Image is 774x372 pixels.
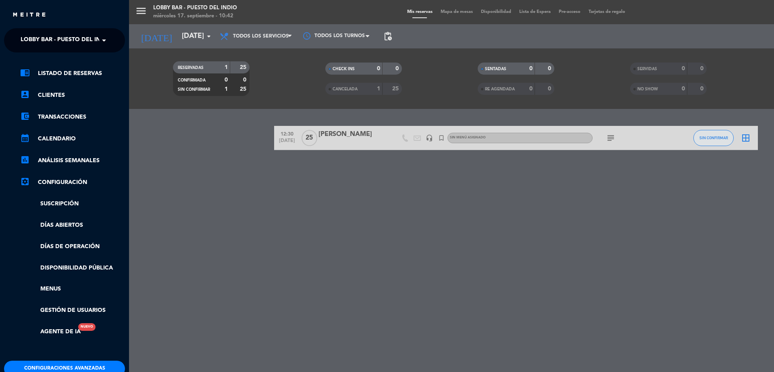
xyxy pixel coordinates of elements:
i: assessment [20,155,30,165]
img: MEITRE [12,12,46,18]
i: settings_applications [20,177,30,186]
a: Días abiertos [20,221,125,230]
i: account_balance_wallet [20,111,30,121]
a: Días de Operación [20,242,125,251]
i: calendar_month [20,133,30,143]
a: Gestión de usuarios [20,306,125,315]
a: Configuración [20,178,125,187]
div: Nuevo [78,323,96,331]
a: chrome_reader_modeListado de Reservas [20,69,125,78]
span: Lobby Bar - Puesto del Indio [21,32,111,49]
a: Disponibilidad pública [20,263,125,273]
a: account_boxClientes [20,90,125,100]
a: calendar_monthCalendario [20,134,125,144]
a: Agente de IANuevo [20,327,81,336]
a: Menus [20,284,125,294]
i: account_box [20,90,30,99]
i: chrome_reader_mode [20,68,30,77]
a: assessmentANÁLISIS SEMANALES [20,156,125,165]
a: account_balance_walletTransacciones [20,112,125,122]
a: Suscripción [20,199,125,209]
